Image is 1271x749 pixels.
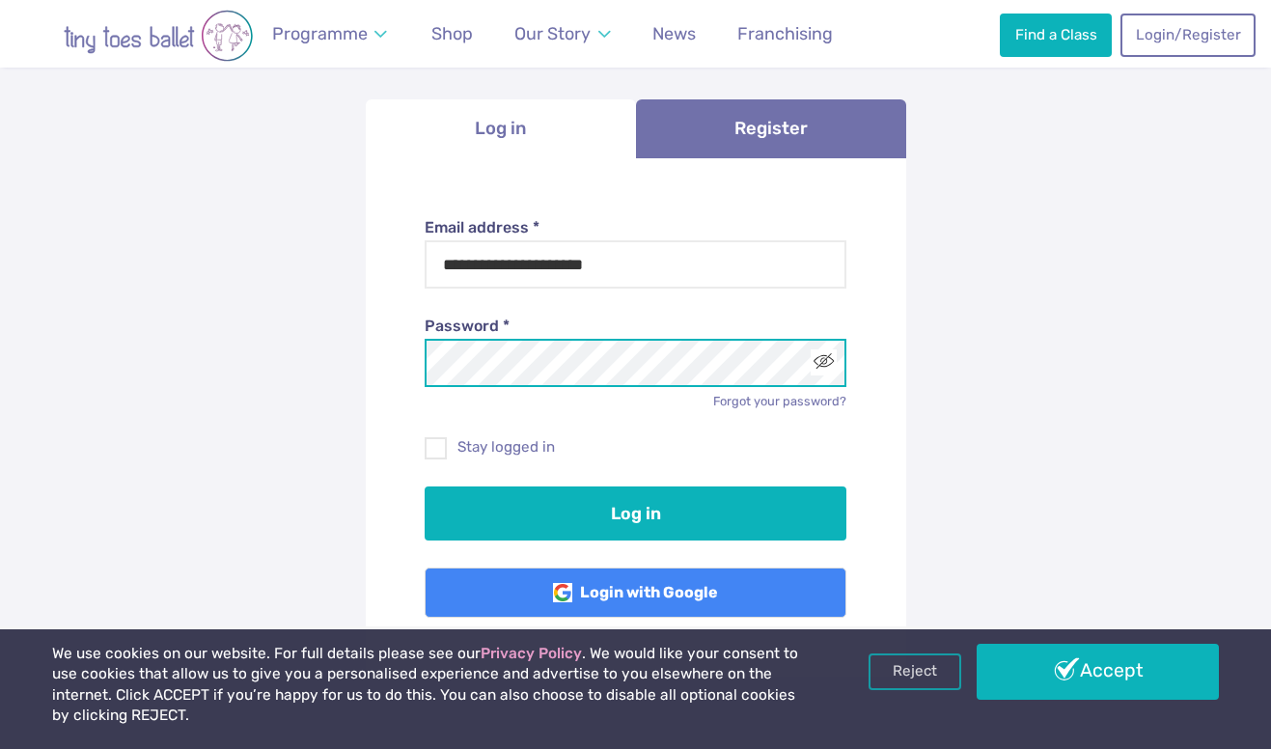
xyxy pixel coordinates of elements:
a: Privacy Policy [481,645,582,662]
div: Log in [366,158,906,678]
button: Log in [425,486,846,541]
label: Stay logged in [425,437,846,458]
span: Shop [431,23,473,43]
a: Reject [869,653,961,690]
a: Our Story [506,13,620,56]
span: Our Story [514,23,591,43]
a: Login with Google [425,568,846,618]
span: News [652,23,696,43]
a: Programme [263,13,397,56]
a: Login/Register [1120,14,1256,56]
a: Franchising [729,13,842,56]
a: Accept [977,644,1219,700]
button: Toggle password visibility [811,349,837,375]
a: Find a Class [1000,14,1112,56]
img: Google Logo [553,583,572,602]
img: tiny toes ballet [23,10,293,62]
p: We use cookies on our website. For full details please see our . We would like your consent to us... [52,644,811,727]
label: Email address * [425,217,846,238]
span: Franchising [737,23,833,43]
span: Programme [272,23,368,43]
label: Password * [425,316,846,337]
a: Shop [423,13,482,56]
a: News [644,13,705,56]
a: Register [636,99,906,158]
a: Forgot your password? [713,394,846,408]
